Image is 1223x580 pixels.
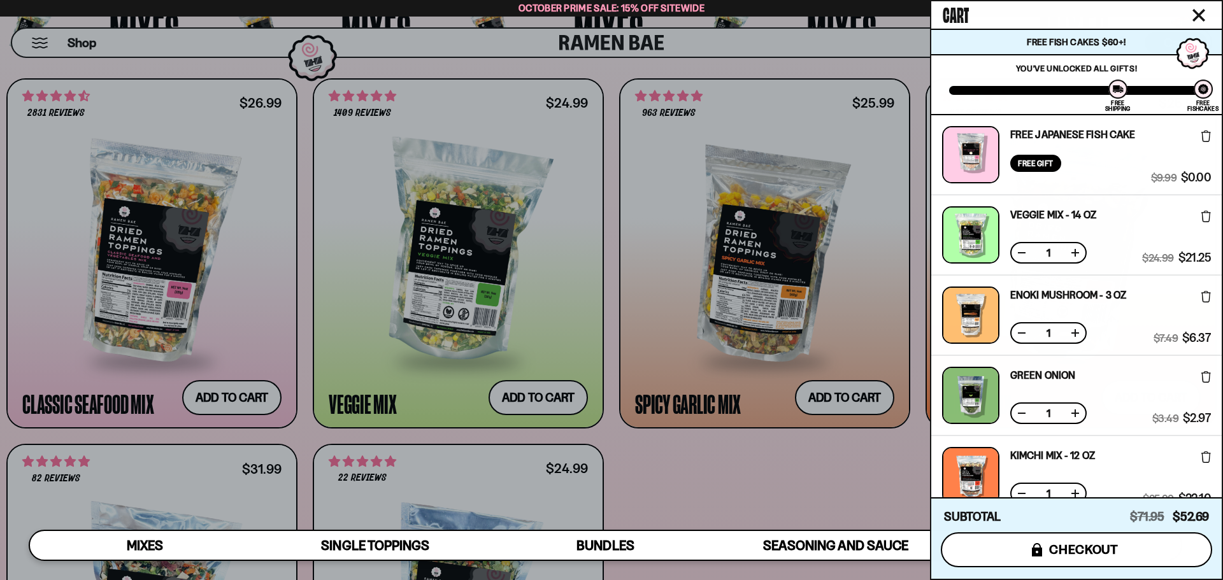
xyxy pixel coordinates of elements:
div: Free Shipping [1105,100,1130,111]
a: Free Japanese Fish Cake [1010,129,1135,139]
button: checkout [941,532,1212,567]
span: $2.97 [1183,413,1211,424]
span: $7.49 [1154,332,1178,344]
a: Mixes [30,531,260,560]
span: $9.99 [1151,172,1177,183]
span: 1 [1038,408,1059,418]
span: October Prime Sale: 15% off Sitewide [519,2,704,14]
button: Close cart [1189,6,1208,25]
span: Bundles [576,537,634,553]
span: Seasoning and Sauce [763,537,908,553]
span: Single Toppings [321,537,429,553]
p: You've unlocked all gifts! [949,63,1204,73]
span: $0.00 [1181,172,1211,183]
a: Bundles [490,531,720,560]
span: $3.49 [1152,413,1178,424]
span: $52.69 [1173,509,1209,524]
span: $22.10 [1178,493,1211,504]
span: checkout [1049,542,1119,556]
span: $71.95 [1130,509,1164,524]
span: 1 [1038,248,1059,258]
h4: Subtotal [944,511,1001,523]
span: 1 [1038,328,1059,338]
span: $25.99 [1143,493,1173,504]
span: $24.99 [1142,252,1173,264]
div: Free Fishcakes [1187,100,1219,111]
span: $21.25 [1178,252,1211,264]
span: Mixes [127,537,163,553]
a: Enoki Mushroom - 3 OZ [1010,290,1126,300]
span: Free Fish Cakes $60+! [1027,36,1126,48]
span: $6.37 [1182,332,1211,344]
a: Green Onion [1010,370,1075,380]
a: Seasoning and Sauce [720,531,950,560]
a: Veggie Mix - 14 OZ [1010,209,1096,220]
span: 1 [1038,488,1059,499]
a: Single Toppings [260,531,490,560]
span: Cart [943,1,969,26]
a: Kimchi Mix - 12 OZ [1010,450,1095,460]
div: Free Gift [1010,155,1061,172]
